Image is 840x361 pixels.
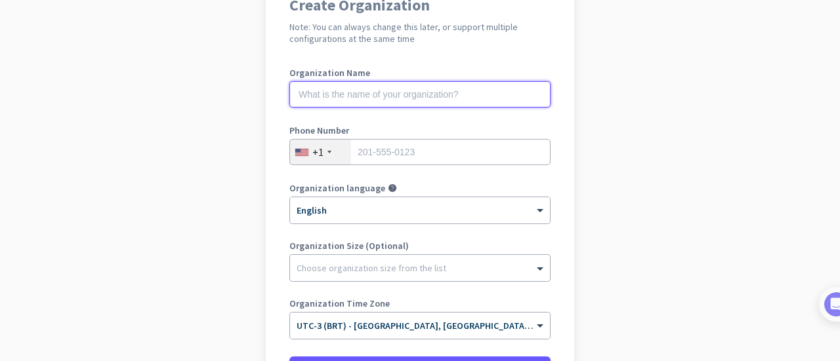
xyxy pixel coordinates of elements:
[289,68,551,77] label: Organization Name
[289,299,551,308] label: Organization Time Zone
[289,241,551,250] label: Organization Size (Optional)
[289,126,551,135] label: Phone Number
[289,21,551,45] h2: Note: You can always change this later, or support multiple configurations at the same time
[289,81,551,107] input: What is the name of your organization?
[289,183,385,193] label: Organization language
[388,183,397,193] i: help
[289,139,551,165] input: 201-555-0123
[312,145,324,159] div: +1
